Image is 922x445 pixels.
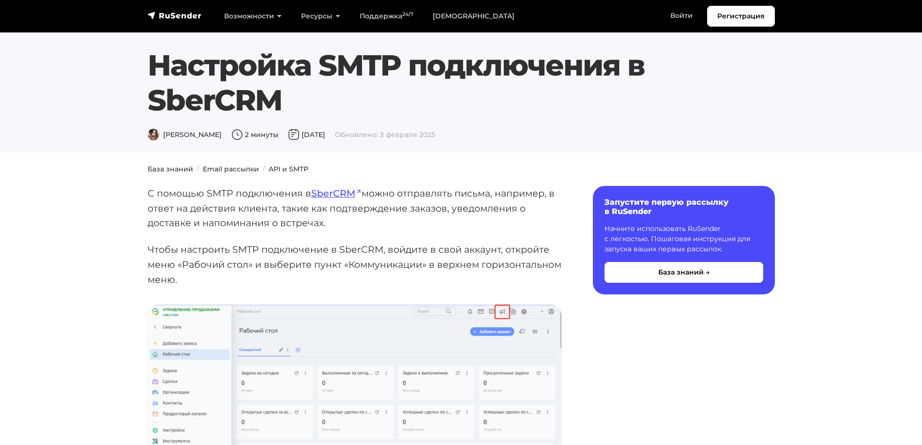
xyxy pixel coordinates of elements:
[148,242,562,287] p: Чтобы настроить SMTP подключение в SberCRM, войдите в свой аккаунт, откройте меню «Рабочий стол» ...
[593,186,775,294] a: Запустите первую рассылку в RuSender Начните использовать RuSender с легкостью. Пошаговая инструк...
[148,186,562,230] p: С помощью SMTP подключения в можно отправлять письма, например, в ответ на действия клиента, таки...
[350,6,423,26] a: Поддержка24/7
[269,165,308,173] a: API и SMTP
[605,262,763,283] button: База знаний →
[214,6,291,26] a: Возможности
[291,6,350,26] a: Ресурсы
[231,129,243,140] img: Время чтения
[231,130,278,139] span: 2 минуты
[605,224,763,254] p: Начните использовать RuSender с легкостью. Пошаговая инструкция для запуска ваших первых рассылок.
[148,130,222,139] span: [PERSON_NAME]
[203,165,259,173] a: Email рассылки
[288,130,325,139] span: [DATE]
[148,165,193,173] a: База знаний
[311,187,362,199] a: SberCRM
[142,164,781,174] nav: breadcrumb
[288,129,300,140] img: Дата публикации
[661,6,702,26] a: Войти
[707,6,775,27] a: Регистрация
[605,198,763,216] h6: Запустите первую рассылку в RuSender
[423,6,524,26] a: [DEMOGRAPHIC_DATA]
[148,11,202,20] img: RuSender
[402,11,413,17] sup: 24/7
[148,48,775,118] h1: Настройка SMTP подключения в SberCRM
[335,130,435,139] span: Обновлено: 3 февраля 2025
